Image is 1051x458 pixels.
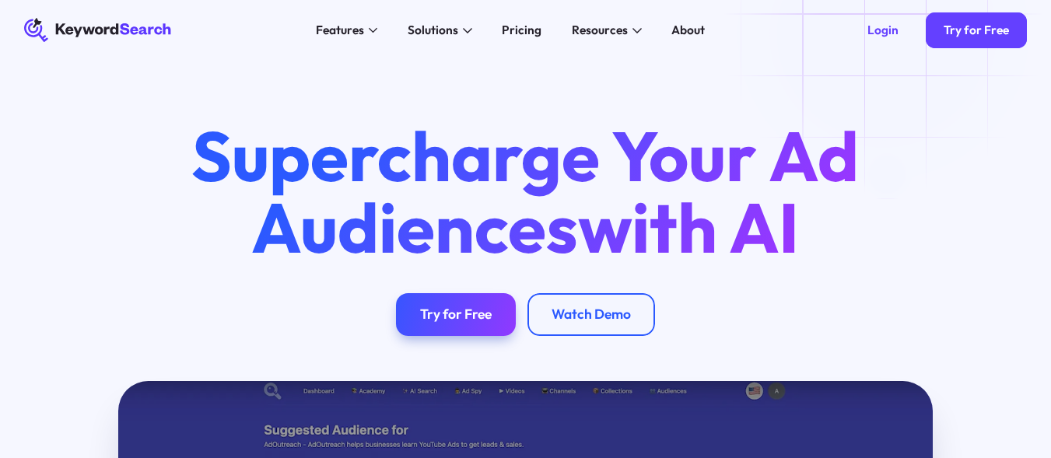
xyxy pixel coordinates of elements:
[867,23,899,37] div: Login
[671,21,705,39] div: About
[420,306,492,323] div: Try for Free
[578,184,799,271] span: with AI
[493,18,551,42] a: Pricing
[572,21,628,39] div: Resources
[408,21,458,39] div: Solutions
[849,12,916,49] a: Login
[926,12,1028,49] a: Try for Free
[316,21,364,39] div: Features
[552,306,631,323] div: Watch Demo
[663,18,714,42] a: About
[163,121,887,264] h1: Supercharge Your Ad Audiences
[502,21,541,39] div: Pricing
[944,23,1009,37] div: Try for Free
[396,293,516,335] a: Try for Free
